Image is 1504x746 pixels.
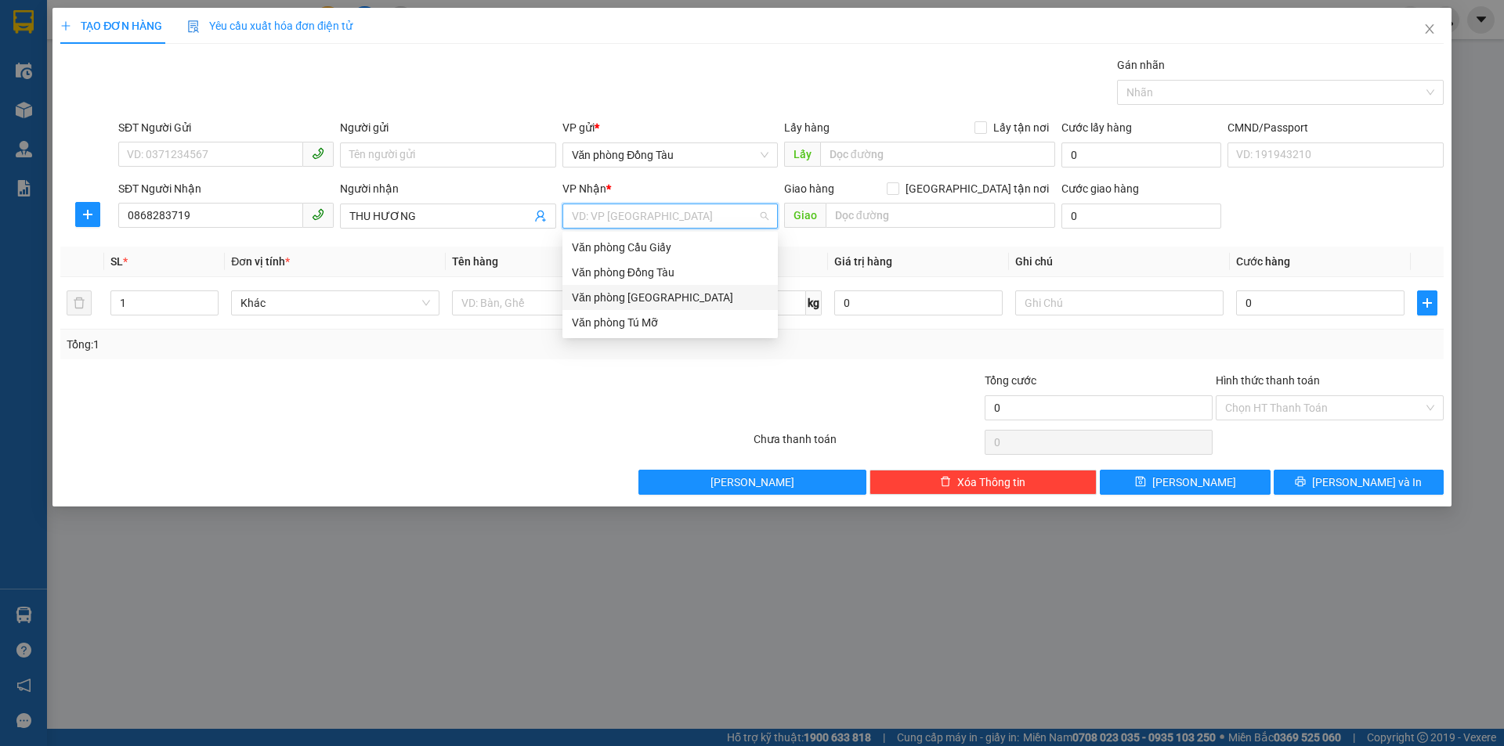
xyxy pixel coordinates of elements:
[231,255,290,268] span: Đơn vị tính
[20,20,98,98] img: logo.jpg
[1152,474,1236,491] span: [PERSON_NAME]
[1274,470,1444,495] button: printer[PERSON_NAME] và In
[75,202,100,227] button: plus
[572,289,768,306] div: Văn phòng [GEOGRAPHIC_DATA]
[899,180,1055,197] span: [GEOGRAPHIC_DATA] tận nơi
[76,208,99,221] span: plus
[164,18,277,38] b: 36 Limousine
[1418,297,1437,309] span: plus
[87,97,356,117] li: Hotline: 1900888999
[1408,8,1452,52] button: Close
[572,314,768,331] div: Văn phòng Tú Mỡ
[1135,476,1146,488] span: save
[752,431,983,458] div: Chưa thanh toán
[118,119,334,136] div: SĐT Người Gửi
[834,290,1003,315] input: 0
[312,208,324,221] span: phone
[1417,290,1437,315] button: plus
[534,210,547,222] span: user-add
[110,255,123,268] span: SL
[118,180,334,197] div: SĐT Người Nhận
[452,290,660,315] input: VD: Bàn, Ghế
[940,476,951,488] span: delete
[834,255,892,268] span: Giá trị hàng
[784,121,830,134] span: Lấy hàng
[1061,204,1221,229] input: Cước giao hàng
[820,142,1055,167] input: Dọc đường
[1117,59,1165,71] label: Gán nhãn
[1015,290,1224,315] input: Ghi Chú
[806,290,822,315] span: kg
[87,38,356,97] li: 01A03 [GEOGRAPHIC_DATA], [GEOGRAPHIC_DATA] ( bên cạnh cây xăng bến xe phía Bắc cũ)
[60,20,162,32] span: TẠO ĐƠN HÀNG
[572,143,768,167] span: Văn phòng Đồng Tàu
[1295,476,1306,488] span: printer
[1216,374,1320,387] label: Hình thức thanh toán
[187,20,200,33] img: icon
[562,260,778,285] div: Văn phòng Đồng Tàu
[562,119,778,136] div: VP gửi
[452,255,498,268] span: Tên hàng
[1009,247,1230,277] th: Ghi chú
[67,290,92,315] button: delete
[869,470,1097,495] button: deleteXóa Thông tin
[987,119,1055,136] span: Lấy tận nơi
[784,142,820,167] span: Lấy
[1312,474,1422,491] span: [PERSON_NAME] và In
[340,119,555,136] div: Người gửi
[1100,470,1270,495] button: save[PERSON_NAME]
[1423,23,1436,35] span: close
[562,285,778,310] div: Văn phòng Thanh Hóa
[957,474,1025,491] span: Xóa Thông tin
[240,291,430,315] span: Khác
[638,470,866,495] button: [PERSON_NAME]
[340,180,555,197] div: Người nhận
[710,474,794,491] span: [PERSON_NAME]
[312,147,324,160] span: phone
[1236,255,1290,268] span: Cước hàng
[1061,121,1132,134] label: Cước lấy hàng
[784,182,834,195] span: Giao hàng
[826,203,1055,228] input: Dọc đường
[60,20,71,31] span: plus
[67,336,580,353] div: Tổng: 1
[562,235,778,260] div: Văn phòng Cầu Giấy
[562,310,778,335] div: Văn phòng Tú Mỡ
[572,239,768,256] div: Văn phòng Cầu Giấy
[784,203,826,228] span: Giao
[1061,182,1139,195] label: Cước giao hàng
[187,20,352,32] span: Yêu cầu xuất hóa đơn điện tử
[562,182,606,195] span: VP Nhận
[1227,119,1443,136] div: CMND/Passport
[1061,142,1221,168] input: Cước lấy hàng
[572,264,768,281] div: Văn phòng Đồng Tàu
[985,374,1036,387] span: Tổng cước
